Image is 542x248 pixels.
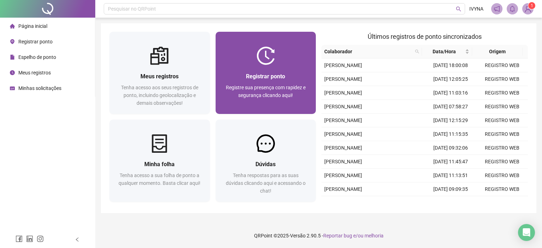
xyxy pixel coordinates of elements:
[476,169,528,182] td: REGISTRO WEB
[476,59,528,72] td: REGISTRO WEB
[140,73,179,80] span: Meus registros
[119,173,200,186] span: Tenha acesso a sua folha de ponto a qualquer momento. Basta clicar aqui!
[75,237,80,242] span: left
[425,86,476,100] td: [DATE] 11:03:16
[216,32,316,114] a: Registrar pontoRegistre sua presença com rapidez e segurança clicando aqui!
[290,233,306,238] span: Versão
[523,4,533,14] img: 94128
[476,127,528,141] td: REGISTRO WEB
[324,173,362,178] span: [PERSON_NAME]
[494,6,500,12] span: notification
[425,59,476,72] td: [DATE] 18:00:08
[425,155,476,169] td: [DATE] 11:45:47
[18,39,53,44] span: Registrar ponto
[472,45,522,59] th: Origem
[476,155,528,169] td: REGISTRO WEB
[10,39,15,44] span: environment
[109,32,210,114] a: Meus registrosTenha acesso aos seus registros de ponto, incluindo geolocalização e demais observa...
[226,173,306,194] span: Tenha respostas para as suas dúvidas clicando aqui e acessando o chat!
[425,100,476,114] td: [DATE] 07:58:27
[324,186,362,192] span: [PERSON_NAME]
[18,70,51,75] span: Meus registros
[476,100,528,114] td: REGISTRO WEB
[425,72,476,86] td: [DATE] 12:05:25
[37,235,44,242] span: instagram
[456,6,461,12] span: search
[246,73,285,80] span: Registrar ponto
[324,159,362,164] span: [PERSON_NAME]
[18,85,61,91] span: Minhas solicitações
[425,169,476,182] td: [DATE] 11:13:51
[476,72,528,86] td: REGISTRO WEB
[476,182,528,196] td: REGISTRO WEB
[324,145,362,151] span: [PERSON_NAME]
[216,120,316,202] a: DúvidasTenha respostas para as suas dúvidas clicando aqui e acessando o chat!
[323,233,384,238] span: Reportar bug e/ou melhoria
[324,76,362,82] span: [PERSON_NAME]
[324,104,362,109] span: [PERSON_NAME]
[469,5,483,13] span: IVYNA
[109,120,210,202] a: Minha folhaTenha acesso a sua folha de ponto a qualquer momento. Basta clicar aqui!
[324,90,362,96] span: [PERSON_NAME]
[10,24,15,29] span: home
[324,131,362,137] span: [PERSON_NAME]
[425,141,476,155] td: [DATE] 09:32:06
[226,85,306,98] span: Registre sua presença com rapidez e segurança clicando aqui!
[10,86,15,91] span: schedule
[18,54,56,60] span: Espelho de ponto
[422,45,472,59] th: Data/Hora
[476,196,528,210] td: REGISTRO WEB
[368,33,482,40] span: Últimos registros de ponto sincronizados
[121,85,198,106] span: Tenha acesso aos seus registros de ponto, incluindo geolocalização e demais observações!
[324,117,362,123] span: [PERSON_NAME]
[414,46,421,57] span: search
[18,23,47,29] span: Página inicial
[255,161,276,168] span: Dúvidas
[476,114,528,127] td: REGISTRO WEB
[10,55,15,60] span: file
[528,2,535,9] sup: Atualize o seu contato no menu Meus Dados
[509,6,516,12] span: bell
[425,127,476,141] td: [DATE] 11:15:35
[476,141,528,155] td: REGISTRO WEB
[26,235,33,242] span: linkedin
[144,161,175,168] span: Minha folha
[95,223,542,248] footer: QRPoint © 2025 - 2.90.5 -
[324,62,362,68] span: [PERSON_NAME]
[10,70,15,75] span: clock-circle
[518,224,535,241] div: Open Intercom Messenger
[425,196,476,210] td: [DATE] 12:07:33
[16,235,23,242] span: facebook
[425,114,476,127] td: [DATE] 12:15:29
[531,3,533,8] span: 1
[425,48,464,55] span: Data/Hora
[324,48,412,55] span: Colaborador
[476,86,528,100] td: REGISTRO WEB
[425,182,476,196] td: [DATE] 09:09:35
[415,49,419,54] span: search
